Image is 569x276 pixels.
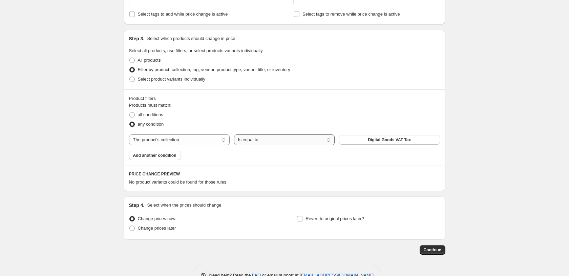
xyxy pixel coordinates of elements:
[129,151,181,160] button: Add another condition
[420,245,445,255] button: Continue
[129,179,228,185] span: No product variants could be found for those rules.
[138,67,290,72] span: Filter by product, collection, tag, vendor, product type, variant title, or inventory
[138,12,228,17] span: Select tags to add while price change is active
[138,77,205,82] span: Select product variants individually
[129,202,145,209] h2: Step 4.
[339,135,440,145] button: Digital Goods VAT Tax
[147,202,221,209] p: Select when the prices should change
[138,216,175,221] span: Change prices now
[138,112,163,117] span: all conditions
[147,35,235,42] p: Select which products should change in price
[302,12,400,17] span: Select tags to remove while price change is active
[368,137,411,143] span: Digital Goods VAT Tax
[424,247,441,253] span: Continue
[129,171,440,177] h6: PRICE CHANGE PREVIEW
[305,216,364,221] span: Revert to original prices later?
[129,35,145,42] h2: Step 3.
[129,95,440,102] div: Product filters
[133,153,176,158] span: Add another condition
[138,226,176,231] span: Change prices later
[129,103,172,108] span: Products must match:
[129,48,263,53] span: Select all products, use filters, or select products variants individually
[138,58,161,63] span: All products
[138,122,164,127] span: any condition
